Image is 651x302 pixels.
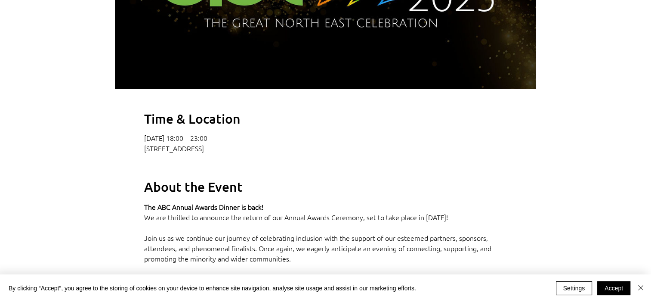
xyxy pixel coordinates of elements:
h2: About the Event [144,178,507,195]
span: By clicking “Accept”, you agree to the storing of cookies on your device to enhance site navigati... [9,284,416,292]
button: Close [636,281,646,295]
img: Close [636,283,646,293]
button: Settings [556,281,592,295]
span: We are thrilled to announce the return of our Annual Awards Ceremony, set to take place in [DATE]! [144,212,448,222]
button: Accept [597,281,630,295]
span: The ABC Annual Awards Dinner is back! [144,202,263,212]
span: Join us as we continue our journey of celebrating inclusion with the support of our esteemed part... [144,233,493,263]
p: [DATE] 18:00 – 23:00 [144,134,507,142]
h2: Time & Location [144,110,507,127]
p: [STREET_ADDRESS] [144,144,507,153]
